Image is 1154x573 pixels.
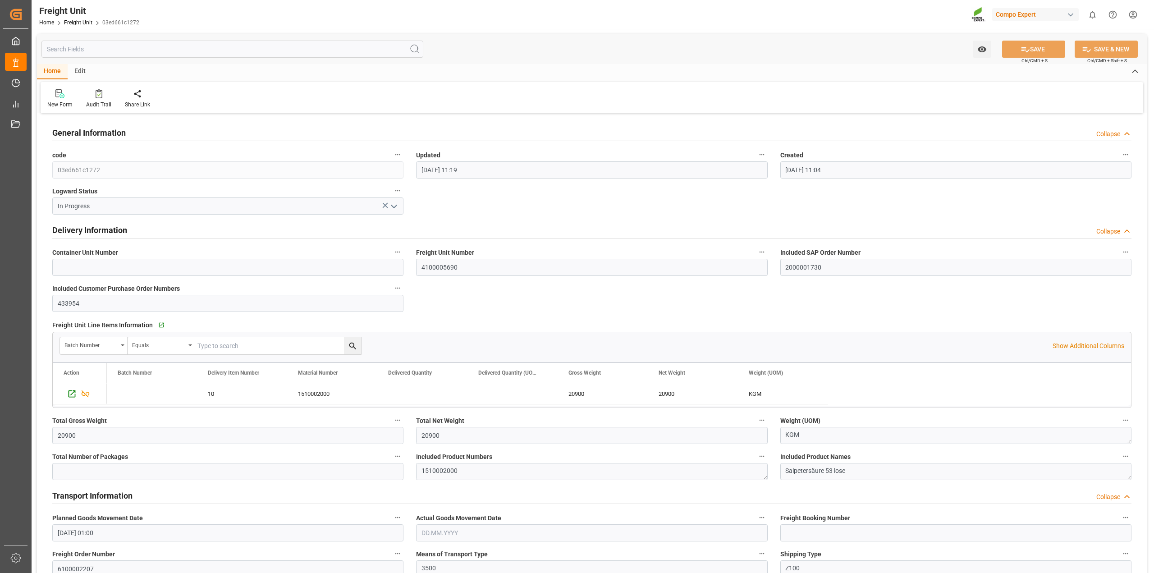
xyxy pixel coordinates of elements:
[973,41,991,58] button: open menu
[37,64,68,79] div: Home
[780,161,1131,179] input: DD.MM.YYYY HH:MM
[392,450,403,462] button: Total Number of Packages
[756,149,768,160] button: Updated
[195,337,361,354] input: Type to search
[1096,492,1120,502] div: Collapse
[52,248,118,257] span: Container Unit Number
[971,7,986,23] img: Screenshot%202023-09-29%20at%2010.02.21.png_1712312052.png
[125,101,150,109] div: Share Link
[52,127,126,139] h2: General Information
[52,284,180,293] span: Included Customer Purchase Order Numbers
[659,370,685,376] span: Net Weight
[756,246,768,258] button: Freight Unit Number
[1096,227,1120,236] div: Collapse
[416,550,488,559] span: Means of Transport Type
[1087,57,1127,64] span: Ctrl/CMD + Shift + S
[107,383,828,404] div: Press SPACE to select this row.
[41,41,423,58] input: Search Fields
[416,452,492,462] span: Included Product Numbers
[1096,129,1120,139] div: Collapse
[780,513,850,523] span: Freight Booking Number
[52,187,97,196] span: Logward Status
[1002,41,1065,58] button: SAVE
[344,337,361,354] button: search button
[1120,149,1131,160] button: Created
[53,383,107,404] div: Press SPACE to select this row.
[416,513,501,523] span: Actual Goods Movement Date
[47,101,73,109] div: New Form
[780,151,803,160] span: Created
[780,452,851,462] span: Included Product Names
[992,6,1082,23] button: Compo Expert
[298,370,338,376] span: Material Number
[1120,246,1131,258] button: Included SAP Order Number
[392,246,403,258] button: Container Unit Number
[749,370,783,376] span: Weight (UOM)
[780,427,1131,444] textarea: KGM
[416,416,464,426] span: Total Net Weight
[64,19,92,26] a: Freight Unit
[52,524,403,541] input: DD.MM.YYYY HH:MM
[756,414,768,426] button: Total Net Weight
[64,370,79,376] div: Action
[756,450,768,462] button: Included Product Numbers
[387,199,400,213] button: open menu
[52,550,115,559] span: Freight Order Number
[287,383,377,404] div: 1510002000
[1120,512,1131,523] button: Freight Booking Number
[60,337,128,354] button: open menu
[388,370,432,376] span: Delivered Quantity
[756,548,768,559] button: Means of Transport Type
[780,463,1131,480] textarea: Salpetersäure 53 lose
[1120,548,1131,559] button: Shipping Type
[197,383,287,404] div: 10
[1120,450,1131,462] button: Included Product Names
[992,8,1079,21] div: Compo Expert
[392,185,403,197] button: Logward Status
[1120,414,1131,426] button: Weight (UOM)
[52,490,133,502] h2: Transport Information
[208,370,259,376] span: Delivery Item Number
[52,151,66,160] span: code
[416,524,767,541] input: DD.MM.YYYY
[392,414,403,426] button: Total Gross Weight
[52,513,143,523] span: Planned Goods Movement Date
[780,416,820,426] span: Weight (UOM)
[52,224,127,236] h2: Delivery Information
[128,337,195,354] button: open menu
[416,248,474,257] span: Freight Unit Number
[478,370,539,376] span: Delivered Quantity (UOM)
[64,339,118,349] div: Batch Number
[416,463,767,480] textarea: 1510002000
[568,370,601,376] span: Gross Weight
[52,321,153,330] span: Freight Unit Line Items Information
[1103,5,1123,25] button: Help Center
[416,161,767,179] input: DD.MM.YYYY HH:MM
[68,64,92,79] div: Edit
[39,19,54,26] a: Home
[39,4,139,18] div: Freight Unit
[1021,57,1048,64] span: Ctrl/CMD + S
[86,101,111,109] div: Audit Trail
[392,548,403,559] button: Freight Order Number
[392,149,403,160] button: code
[392,282,403,294] button: Included Customer Purchase Order Numbers
[738,383,828,404] div: KGM
[52,416,107,426] span: Total Gross Weight
[648,383,738,404] div: 20900
[780,550,821,559] span: Shipping Type
[416,151,440,160] span: Updated
[558,383,648,404] div: 20900
[132,339,185,349] div: Equals
[52,452,128,462] span: Total Number of Packages
[1075,41,1138,58] button: SAVE & NEW
[1053,341,1124,351] p: Show Additional Columns
[1082,5,1103,25] button: show 0 new notifications
[756,512,768,523] button: Actual Goods Movement Date
[780,248,861,257] span: Included SAP Order Number
[118,370,152,376] span: Batch Number
[392,512,403,523] button: Planned Goods Movement Date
